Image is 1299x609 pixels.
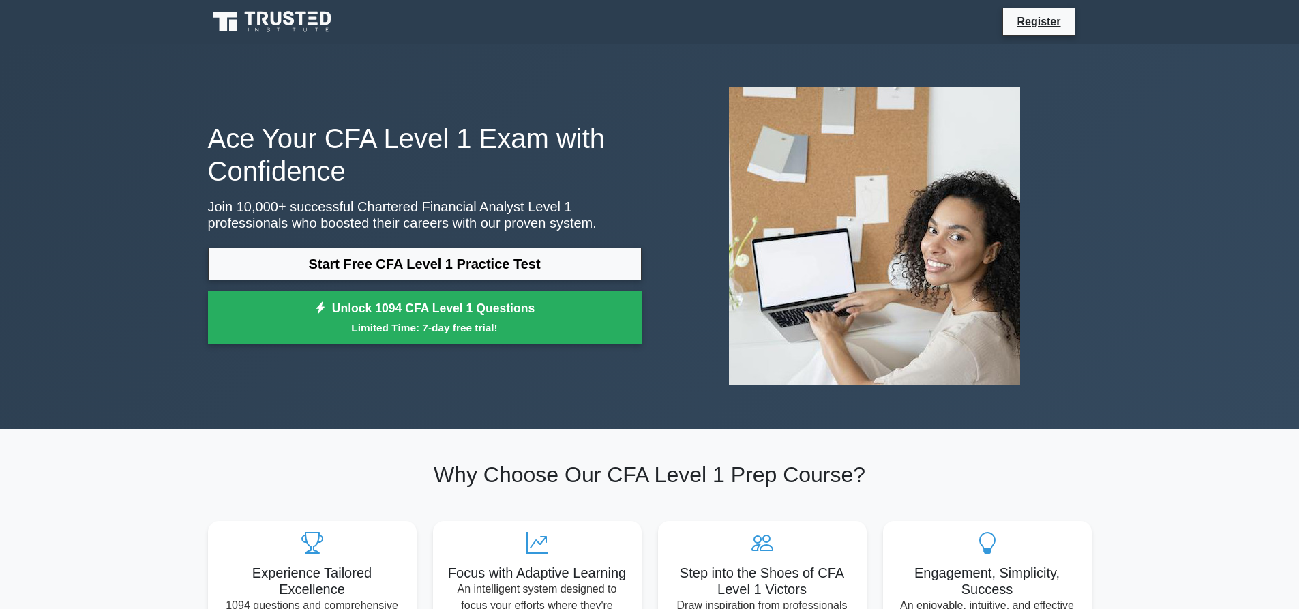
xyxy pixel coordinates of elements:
h5: Experience Tailored Excellence [219,565,406,597]
h5: Focus with Adaptive Learning [444,565,631,581]
a: Start Free CFA Level 1 Practice Test [208,248,642,280]
h5: Step into the Shoes of CFA Level 1 Victors [669,565,856,597]
small: Limited Time: 7-day free trial! [225,320,625,336]
h5: Engagement, Simplicity, Success [894,565,1081,597]
p: Join 10,000+ successful Chartered Financial Analyst Level 1 professionals who boosted their caree... [208,198,642,231]
a: Register [1009,13,1069,30]
a: Unlock 1094 CFA Level 1 QuestionsLimited Time: 7-day free trial! [208,291,642,345]
h2: Why Choose Our CFA Level 1 Prep Course? [208,462,1092,488]
h1: Ace Your CFA Level 1 Exam with Confidence [208,122,642,188]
